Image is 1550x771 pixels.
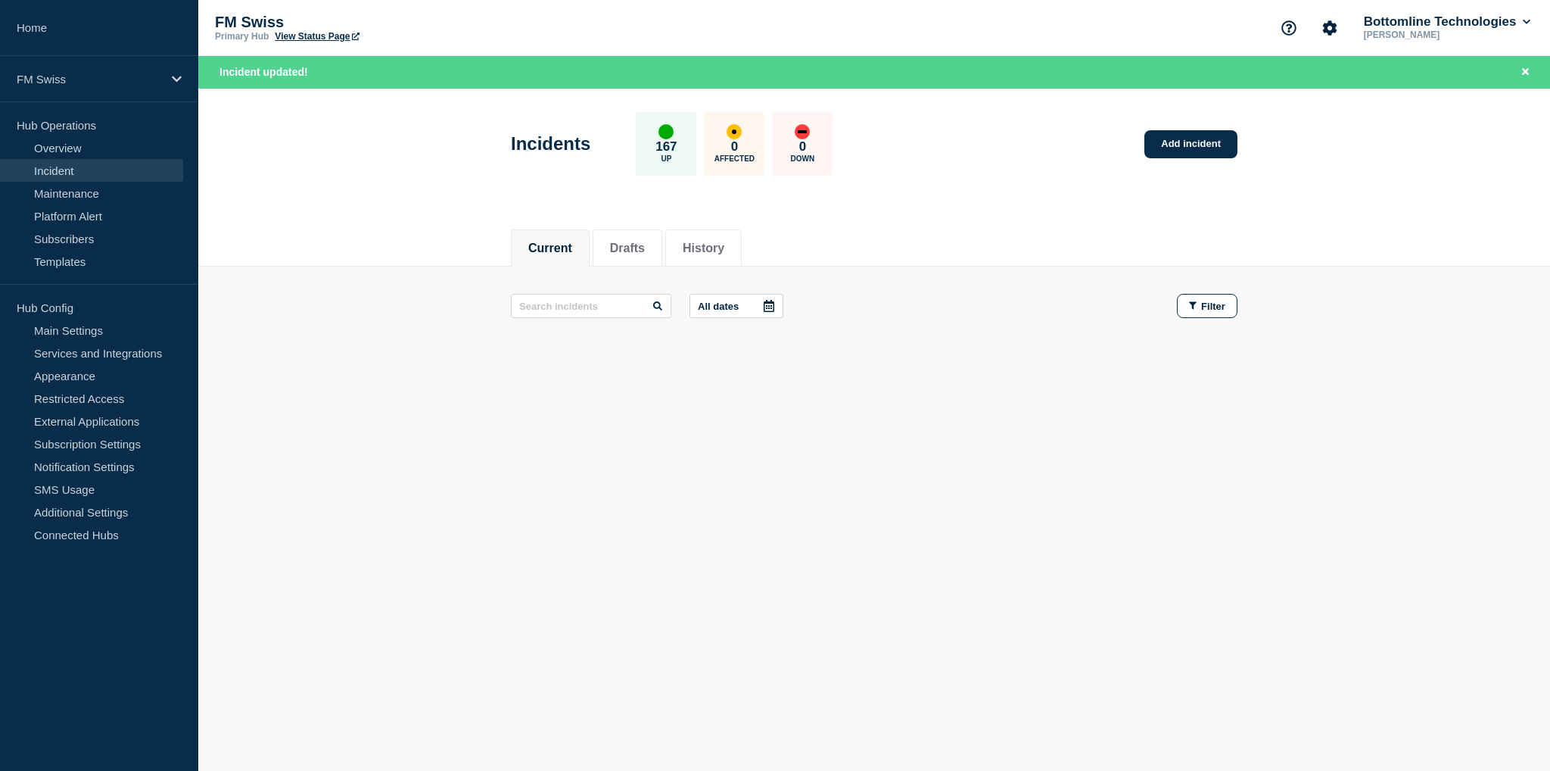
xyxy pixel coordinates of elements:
[1516,64,1535,81] button: Close banner
[731,139,738,155] p: 0
[17,73,162,86] p: FM Swiss
[714,155,755,163] p: Affected
[1177,294,1237,318] button: Filter
[661,155,671,163] p: Up
[1361,30,1518,40] p: [PERSON_NAME]
[511,294,671,318] input: Search incidents
[791,155,815,163] p: Down
[215,31,269,42] p: Primary Hub
[610,242,645,255] button: Drafts
[1144,130,1237,158] a: Add incident
[658,124,674,139] div: up
[215,14,518,31] p: FM Swiss
[727,124,742,139] div: affected
[275,31,359,42] a: View Status Page
[1314,12,1346,44] button: Account settings
[1273,12,1305,44] button: Support
[795,124,810,139] div: down
[511,133,590,155] h1: Incidents
[799,139,806,155] p: 0
[1361,14,1533,30] button: Bottomline Technologies
[683,242,724,255] button: History
[219,66,308,78] span: Incident updated!
[655,139,677,155] p: 167
[689,294,783,318] button: All dates
[698,301,739,312] p: All dates
[1201,301,1225,312] span: Filter
[528,242,572,255] button: Current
